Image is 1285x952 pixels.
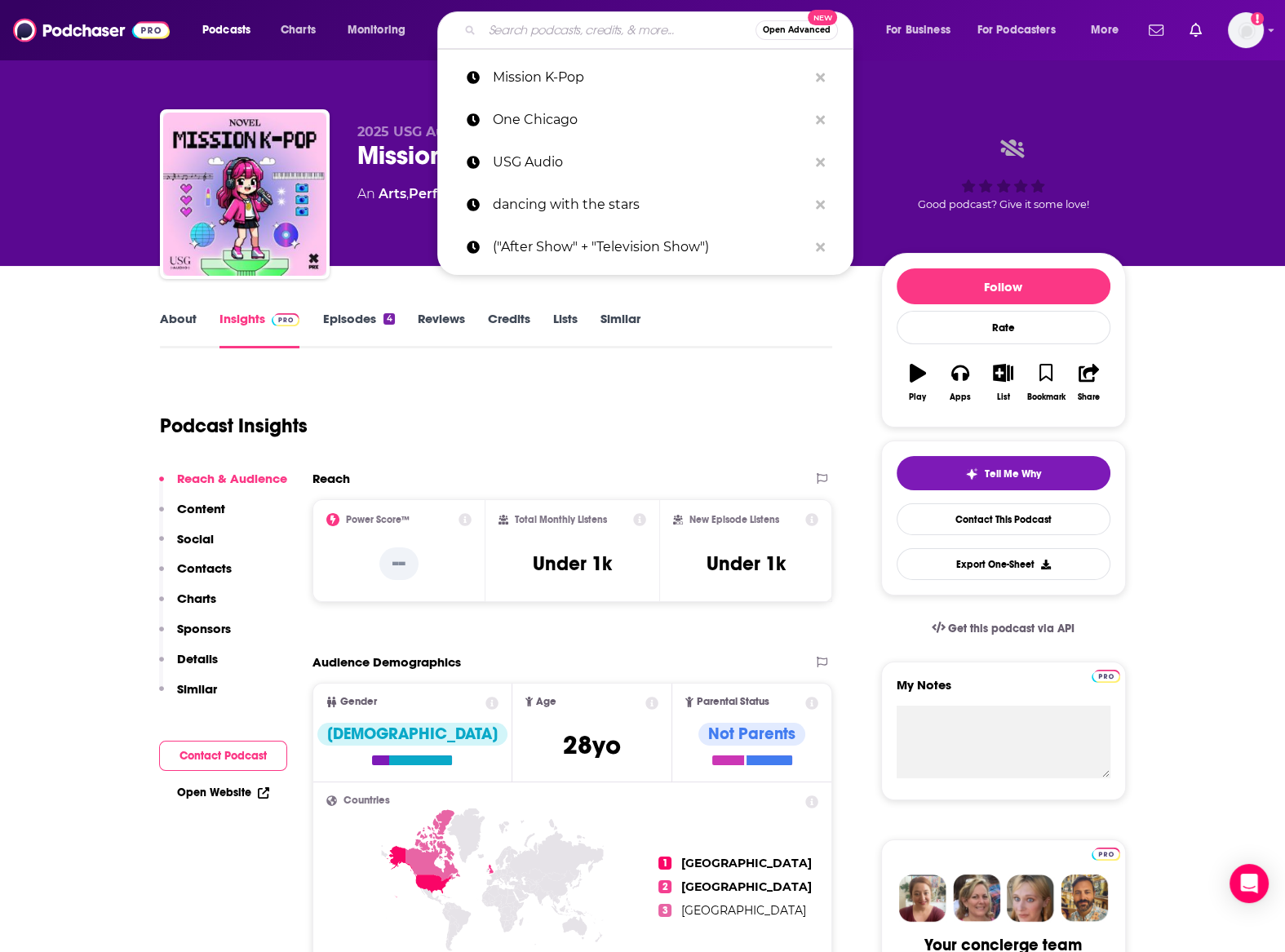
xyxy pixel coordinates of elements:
button: Content [159,501,225,531]
p: Similar [177,681,217,697]
h2: New Episode Listens [689,514,779,525]
p: Contacts [177,560,232,576]
button: List [981,353,1024,412]
a: Contact This Podcast [897,503,1110,535]
a: Open Website [177,786,269,799]
button: Social [159,531,214,561]
img: Jules Profile [1007,875,1054,922]
button: Export One-Sheet [897,548,1110,580]
p: Sponsors [177,621,231,636]
div: List [997,392,1010,402]
div: [DEMOGRAPHIC_DATA] [317,723,507,746]
button: Sponsors [159,621,231,651]
span: , [406,186,409,201]
a: Mission K-Pop [163,113,326,276]
img: Podchaser Pro [1092,848,1120,861]
button: open menu [191,17,272,43]
span: Countries [343,795,390,806]
p: Details [177,651,218,666]
a: dancing with the stars [437,184,853,226]
h3: Under 1k [533,551,612,576]
p: Charts [177,591,216,606]
div: Open Intercom Messenger [1230,864,1269,903]
span: [GEOGRAPHIC_DATA] [681,879,812,894]
button: Contacts [159,560,232,591]
button: Bookmark [1025,353,1067,412]
span: More [1091,19,1119,42]
span: [GEOGRAPHIC_DATA] [681,903,806,918]
button: Details [159,651,218,681]
img: Podchaser Pro [272,313,300,326]
img: User Profile [1228,12,1264,48]
span: 3 [658,904,671,917]
span: Gender [340,697,377,707]
button: Follow [897,268,1110,304]
p: Social [177,531,214,547]
button: Charts [159,591,216,621]
a: Charts [270,17,326,43]
img: Podchaser - Follow, Share and Rate Podcasts [13,15,170,46]
p: -- [379,547,419,580]
a: Show notifications dropdown [1142,16,1170,44]
span: Logged in as anna.andree [1228,12,1264,48]
span: Tell Me Why [985,467,1041,480]
span: 1 [658,857,671,870]
input: Search podcasts, credits, & more... [482,17,755,43]
img: tell me why sparkle [965,467,978,480]
button: Similar [159,681,217,711]
img: Jon Profile [1061,875,1108,922]
a: Show notifications dropdown [1183,16,1208,44]
div: Apps [950,392,971,402]
span: Parental Status [697,697,769,707]
a: USG Audio [437,141,853,184]
button: Open AdvancedNew [755,20,838,40]
a: Lists [553,311,578,348]
a: Mission K-Pop [437,56,853,99]
p: ("After Show" + "Television Show") [493,226,808,268]
button: open menu [336,17,427,43]
p: USG Audio [493,141,808,184]
span: For Podcasters [977,19,1056,42]
span: Get this podcast via API [948,622,1075,635]
div: An podcast [357,184,635,204]
p: dancing with the stars [493,184,808,226]
div: Not Parents [698,723,805,746]
a: Episodes4 [322,311,394,348]
span: 28 yo [563,729,621,761]
a: Reviews [418,311,465,348]
label: My Notes [897,677,1110,706]
div: Play [909,392,926,402]
div: Rate [897,311,1110,344]
button: open menu [967,17,1079,43]
button: Apps [939,353,981,412]
button: Contact Podcast [159,741,287,771]
span: Age [536,697,556,707]
span: 2 [658,880,671,893]
a: One Chicago [437,99,853,141]
a: ("After Show" + "Television Show") [437,226,853,268]
div: Bookmark [1026,392,1065,402]
span: Open Advanced [763,26,831,34]
span: For Business [886,19,950,42]
span: Charts [281,19,316,42]
a: Arts [379,186,406,201]
div: Good podcast? Give it some love! [881,124,1126,225]
h2: Total Monthly Listens [515,514,607,525]
button: Show profile menu [1228,12,1264,48]
a: Get this podcast via API [919,609,1088,649]
button: open menu [1079,17,1139,43]
span: New [808,10,837,25]
a: Pro website [1092,667,1120,683]
img: Barbara Profile [953,875,1000,922]
div: Search podcasts, credits, & more... [453,11,869,49]
button: Share [1067,353,1110,412]
button: open menu [875,17,971,43]
a: InsightsPodchaser Pro [219,311,300,348]
img: Sydney Profile [899,875,946,922]
a: About [160,311,197,348]
h2: Power Score™ [346,514,410,525]
button: tell me why sparkleTell Me Why [897,456,1110,490]
p: Reach & Audience [177,471,287,486]
h1: Podcast Insights [160,414,308,438]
